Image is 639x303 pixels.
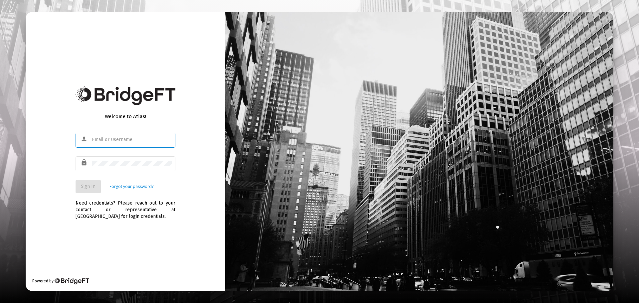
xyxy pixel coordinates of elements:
img: Bridge Financial Technology Logo [54,278,89,284]
img: Bridge Financial Technology Logo [76,86,175,105]
div: Welcome to Atlas! [76,113,175,120]
div: Powered by [32,278,89,284]
div: Need credentials? Please reach out to your contact or representative at [GEOGRAPHIC_DATA] for log... [76,193,175,220]
mat-icon: person [81,135,89,143]
input: Email or Username [92,137,172,142]
mat-icon: lock [81,159,89,167]
a: Forgot your password? [109,183,153,190]
span: Sign In [81,184,96,189]
button: Sign In [76,180,101,193]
